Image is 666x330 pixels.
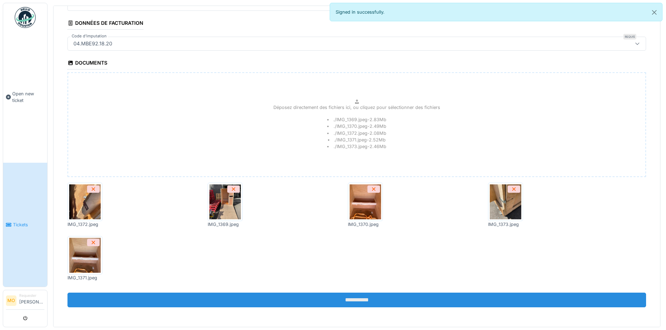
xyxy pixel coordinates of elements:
[488,221,523,228] div: IMG_1373.jpeg
[3,163,47,287] a: Tickets
[12,90,44,104] span: Open new ticket
[70,33,108,39] label: Code d'imputation
[19,293,44,308] li: [PERSON_NAME]
[67,58,107,69] div: Documents
[490,184,521,219] img: w87xbqw07g8zsjsl26p9vkw0zhtc
[208,221,243,228] div: IMG_1369.jpeg
[623,34,636,39] div: Requis
[67,18,143,30] div: Données de facturation
[13,221,44,228] span: Tickets
[646,3,662,22] button: Close
[19,293,44,298] div: Requester
[327,143,386,150] li: ./IMG_1373.jpeg - 2.46 Mb
[6,293,44,310] a: MO Requester[PERSON_NAME]
[3,32,47,163] a: Open new ticket
[69,184,101,219] img: 288gpku7zsbrz1pnrao2bk52m75d
[71,40,115,47] div: 04.MBE92.18.20
[328,137,386,143] li: ./IMG_1371.jpeg - 2.52 Mb
[209,184,241,219] img: k8zkejrtmjd5brrw13e4l385quer
[15,7,36,28] img: Badge_color-CXgf-gQk.svg
[330,3,663,21] div: Signed in successfully.
[67,221,102,228] div: IMG_1372.jpeg
[273,104,440,111] p: Déposez directement des fichiers ici, ou cliquez pour sélectionner des fichiers
[67,274,102,281] div: IMG_1371.jpeg
[327,116,387,123] li: ./IMG_1369.jpeg - 2.83 Mb
[350,184,381,219] img: 3hbj9uz0clcu135tq2xibdsdpfam
[327,130,386,137] li: ./IMG_1372.jpeg - 2.08 Mb
[6,295,16,306] li: MO
[348,221,383,228] div: IMG_1370.jpeg
[69,238,101,273] img: pw8tu39w0npxk2e2lucnjikr8wus
[327,123,386,130] li: ./IMG_1370.jpeg - 2.49 Mb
